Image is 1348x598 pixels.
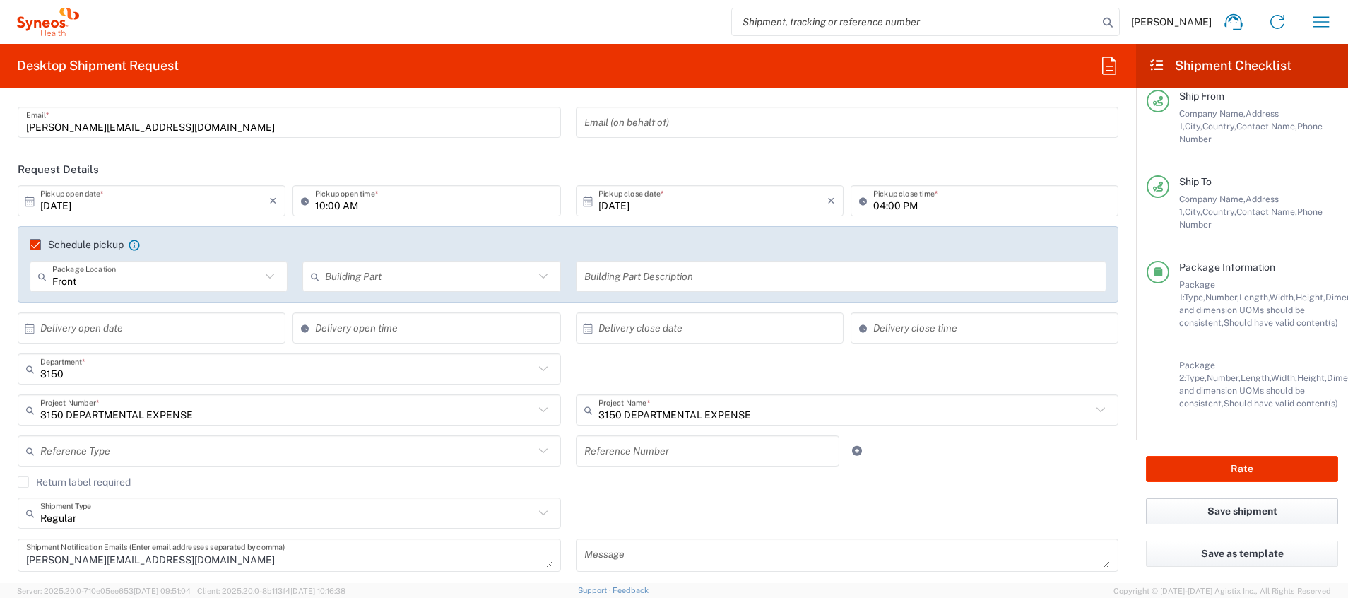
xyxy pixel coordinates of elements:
span: Company Name, [1179,194,1246,204]
a: Support [578,586,613,594]
span: Server: 2025.20.0-710e05ee653 [17,587,191,595]
button: Save shipment [1146,498,1338,524]
span: Copyright © [DATE]-[DATE] Agistix Inc., All Rights Reserved [1113,585,1331,597]
button: Rate [1146,456,1338,482]
span: Company Name, [1179,108,1246,119]
span: Height, [1296,292,1325,303]
span: Country, [1202,206,1236,217]
i: × [827,189,835,212]
span: Package Information [1179,262,1275,273]
span: Height, [1297,373,1327,383]
span: Number, [1205,292,1239,303]
span: Client: 2025.20.0-8b113f4 [197,587,345,595]
h2: Desktop Shipment Request [17,57,179,74]
button: Save as template [1146,541,1338,567]
span: Width, [1270,292,1296,303]
h2: Shipment Checklist [1149,57,1291,74]
span: Package 1: [1179,279,1215,303]
span: Contact Name, [1236,206,1297,217]
span: City, [1185,206,1202,217]
a: Feedback [613,586,649,594]
span: Package 2: [1179,360,1215,383]
span: Ship To [1179,176,1212,187]
span: Country, [1202,121,1236,131]
i: × [269,189,277,212]
span: Length, [1239,292,1270,303]
span: Ship From [1179,90,1224,102]
span: [PERSON_NAME] [1131,16,1212,28]
span: Type, [1186,373,1207,383]
input: Shipment, tracking or reference number [732,8,1098,35]
span: City, [1185,121,1202,131]
span: Number, [1207,373,1241,383]
span: Type, [1184,292,1205,303]
span: Contact Name, [1236,121,1297,131]
label: Return label required [18,476,131,488]
span: Length, [1241,373,1271,383]
h2: Request Details [18,163,99,177]
a: Add Reference [847,441,867,461]
label: Schedule pickup [30,239,124,250]
span: Should have valid content(s) [1224,398,1338,409]
span: [DATE] 10:16:38 [290,587,345,595]
span: Should have valid content(s) [1224,317,1338,328]
span: [DATE] 09:51:04 [134,587,191,595]
span: Width, [1271,373,1297,383]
